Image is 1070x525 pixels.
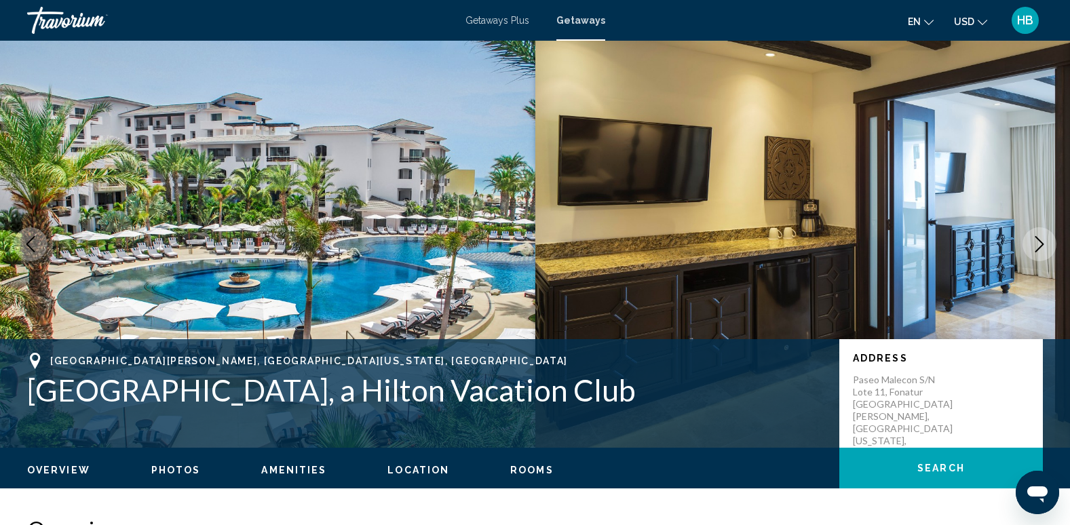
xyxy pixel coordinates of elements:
[151,464,201,476] button: Photos
[50,355,568,366] span: [GEOGRAPHIC_DATA][PERSON_NAME], [GEOGRAPHIC_DATA][US_STATE], [GEOGRAPHIC_DATA]
[954,16,974,27] span: USD
[908,16,921,27] span: en
[1023,227,1056,261] button: Next image
[853,374,961,459] p: Paseo Malecon S/N Lote 11, Fonatur [GEOGRAPHIC_DATA][PERSON_NAME], [GEOGRAPHIC_DATA][US_STATE], [...
[151,465,201,475] span: Photos
[1016,471,1059,514] iframe: Button to launch messaging window
[387,464,449,476] button: Location
[510,465,554,475] span: Rooms
[1008,6,1043,35] button: User Menu
[917,463,965,474] span: Search
[556,15,605,26] a: Getaways
[510,464,554,476] button: Rooms
[465,15,529,26] a: Getaways Plus
[27,464,90,476] button: Overview
[261,465,326,475] span: Amenities
[954,12,987,31] button: Change currency
[27,465,90,475] span: Overview
[839,448,1043,488] button: Search
[387,465,449,475] span: Location
[1017,14,1033,27] span: HB
[853,353,1029,364] p: Address
[27,372,826,408] h1: [GEOGRAPHIC_DATA], a Hilton Vacation Club
[27,7,452,34] a: Travorium
[261,464,326,476] button: Amenities
[14,227,47,261] button: Previous image
[908,12,934,31] button: Change language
